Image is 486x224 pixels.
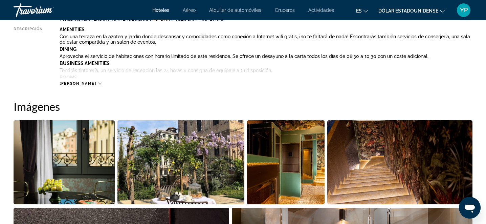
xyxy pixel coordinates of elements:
[247,120,325,205] button: Open full-screen image slider
[378,8,438,14] font: Dólar estadounidense
[60,54,472,59] p: Aprovecha el servicio de habitaciones con horario limitado de este residence. Se ofrece un desayu...
[460,6,468,14] font: YP
[60,81,96,86] span: [PERSON_NAME]
[14,120,115,205] button: Open full-screen image slider
[14,100,472,113] h2: Imágenes
[60,61,110,66] b: Business Amenities
[455,3,472,17] button: Menú de usuario
[117,120,244,205] button: Open full-screen image slider
[14,1,81,19] a: Travorium
[60,27,85,32] b: Amenities
[183,7,196,13] a: Aéreo
[308,7,334,13] a: Actividades
[60,34,472,45] p: Con una terraza en la azotea y jardín donde descansar y comodidades como conexión a Internet wifi...
[459,197,481,219] iframe: Botón para iniciar la ventana de mensajería
[356,6,368,16] button: Cambiar idioma
[378,6,445,16] button: Cambiar moneda
[60,46,76,52] b: Dining
[14,27,43,78] div: Descripción
[209,7,261,13] a: Alquiler de automóviles
[275,7,295,13] a: Cruceros
[356,8,362,14] font: es
[60,81,102,86] button: [PERSON_NAME]
[152,7,169,13] a: Hoteles
[327,120,472,205] button: Open full-screen image slider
